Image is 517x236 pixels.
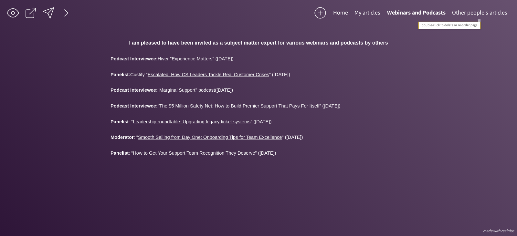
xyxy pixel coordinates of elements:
button: Home [330,6,351,19]
a: Marginal Support" podcast [159,87,215,93]
a: Smooth Sailing from Day One: Onboarding Tips for Team Excellence [138,135,282,140]
a: Leadership roundtable: Upgrading legacy ticket systems [133,119,250,124]
a: Escalated: How CS Leaders Tackle Real Customer Crises [148,72,269,77]
span: Moderator [111,135,134,140]
span: “ ” ([DATE]) [158,103,341,108]
a: How to Get Your Support Team Recognition They Deserve [133,150,255,156]
span: Podcast Interviewee: [111,103,158,108]
div: double-click to delete or re-order page [419,22,480,29]
span: Panelist [111,119,129,124]
span: : “ ” ([DATE]) [129,150,276,156]
strong: I am pleased to have been invited as a subject matter expert for various webinars and podcasts by... [129,40,388,46]
span: : “ ” ([DATE]) [129,119,271,124]
span: Panelist: [111,72,130,77]
span: Podcast Interviewee: [111,87,158,93]
span: Panelist [111,150,129,156]
span: Podcast Interviewee: [111,56,158,61]
button: made with realnice [481,228,516,234]
span: " ([DATE]) [158,87,233,93]
button: Webinars and Podcasts [384,6,449,19]
a: Experience Matters [172,56,212,61]
button: Other people's articles [449,6,511,19]
span: Hiver " " ([DATE]) [158,56,234,61]
span: : " " ([DATE]) [134,135,303,140]
span: Custify “ ” ([DATE]) [130,72,290,77]
button: My articles [351,6,384,19]
a: The $5 Million Safety Net: How to Build Premier Support That Pays For Itself [159,103,320,108]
